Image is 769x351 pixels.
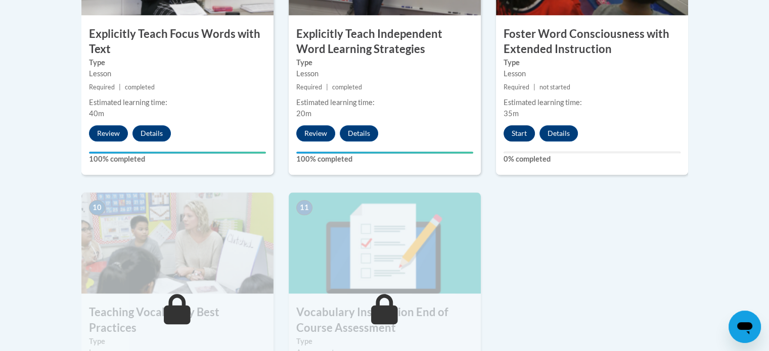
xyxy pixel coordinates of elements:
span: 10 [89,200,105,215]
button: Details [539,125,578,141]
label: Type [296,57,473,68]
button: Details [340,125,378,141]
h3: Vocabulary Instruction End of Course Assessment [289,305,481,336]
span: completed [332,83,362,91]
span: not started [539,83,570,91]
label: 100% completed [89,154,266,165]
label: Type [504,57,681,68]
img: Course Image [289,192,481,293]
h3: Explicitly Teach Independent Word Learning Strategies [289,26,481,58]
span: | [119,83,121,91]
div: Estimated learning time: [504,97,681,108]
label: Type [89,57,266,68]
span: 20m [296,109,311,118]
span: Required [89,83,115,91]
span: 11 [296,200,312,215]
div: Estimated learning time: [296,97,473,108]
span: | [326,83,328,91]
div: Estimated learning time: [89,97,266,108]
span: | [533,83,535,91]
h3: Teaching Vocabulary Best Practices [81,305,274,336]
h3: Explicitly Teach Focus Words with Text [81,26,274,58]
div: Your progress [89,152,266,154]
div: Lesson [504,68,681,79]
button: Start [504,125,535,141]
span: completed [125,83,155,91]
span: Required [504,83,529,91]
label: 100% completed [296,154,473,165]
img: Course Image [81,192,274,293]
div: Your progress [296,152,473,154]
button: Details [132,125,171,141]
div: Lesson [296,68,473,79]
label: Type [89,336,266,347]
h3: Foster Word Consciousness with Extended Instruction [496,26,688,58]
span: 40m [89,109,104,118]
span: Required [296,83,322,91]
span: 35m [504,109,519,118]
div: Lesson [89,68,266,79]
label: Type [296,336,473,347]
button: Review [89,125,128,141]
button: Review [296,125,335,141]
label: 0% completed [504,154,681,165]
iframe: Button to launch messaging window [729,311,761,343]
